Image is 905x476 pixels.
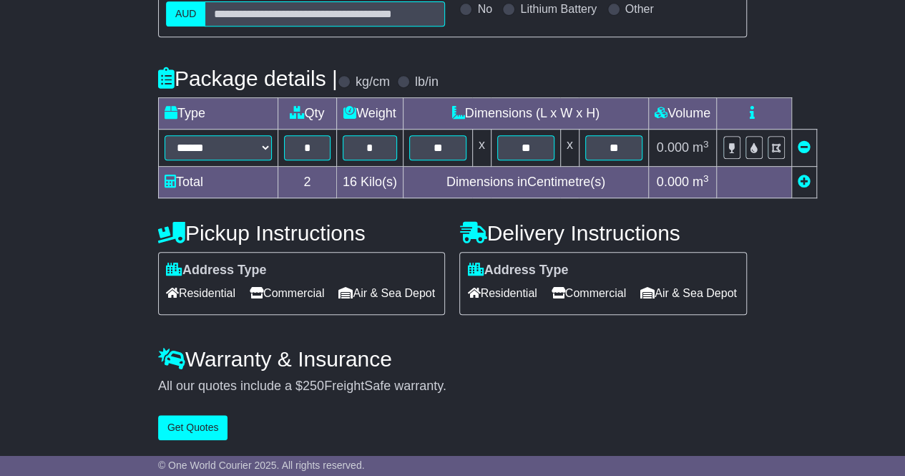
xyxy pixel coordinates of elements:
span: 0.000 [657,175,689,189]
td: Dimensions (L x W x H) [403,98,648,130]
td: Total [158,167,278,198]
span: m [693,140,709,155]
label: Lithium Battery [520,2,597,16]
a: Remove this item [798,140,811,155]
td: Type [158,98,278,130]
h4: Delivery Instructions [459,221,747,245]
h4: Package details | [158,67,338,90]
td: Qty [278,98,336,130]
label: kg/cm [356,74,390,90]
label: Address Type [467,263,568,278]
sup: 3 [703,173,709,184]
sup: 3 [703,139,709,150]
span: m [693,175,709,189]
div: All our quotes include a $ FreightSafe warranty. [158,379,747,394]
a: Add new item [798,175,811,189]
span: © One World Courier 2025. All rights reserved. [158,460,365,471]
label: Other [625,2,654,16]
label: AUD [166,1,206,26]
td: 2 [278,167,336,198]
label: No [477,2,491,16]
td: Dimensions in Centimetre(s) [403,167,648,198]
span: 250 [303,379,324,393]
span: Air & Sea Depot [338,282,435,304]
h4: Pickup Instructions [158,221,446,245]
span: 16 [343,175,357,189]
label: Address Type [166,263,267,278]
td: Kilo(s) [336,167,403,198]
td: Volume [648,98,716,130]
td: x [472,130,491,167]
label: lb/in [415,74,439,90]
td: Weight [336,98,403,130]
span: Air & Sea Depot [640,282,737,304]
h4: Warranty & Insurance [158,347,747,371]
span: 0.000 [657,140,689,155]
button: Get Quotes [158,415,228,440]
span: Commercial [552,282,626,304]
span: Residential [467,282,537,304]
span: Commercial [250,282,324,304]
span: Residential [166,282,235,304]
td: x [560,130,579,167]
